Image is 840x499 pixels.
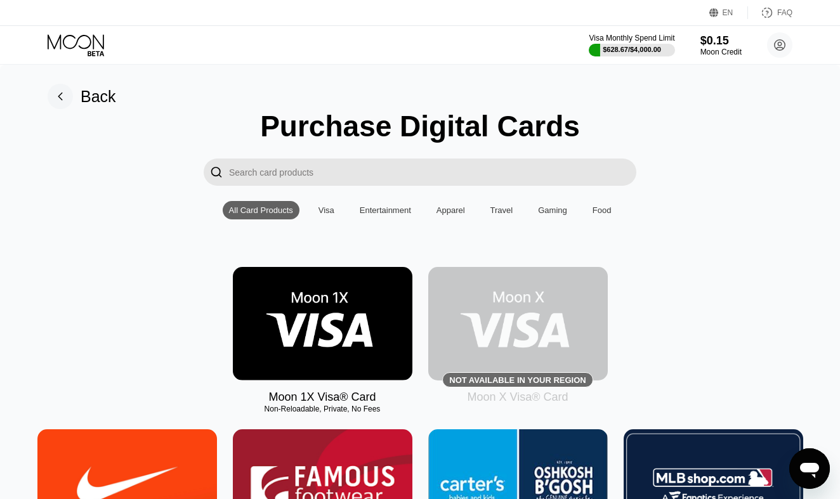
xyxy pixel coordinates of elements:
div: Moon Credit [700,48,742,56]
div: Food [593,205,612,215]
div: Apparel [430,201,471,219]
div: EN [709,6,748,19]
input: Search card products [229,159,636,186]
div: Apparel [436,205,465,215]
div: $0.15 [700,34,742,48]
div: FAQ [748,6,792,19]
div: $628.67 / $4,000.00 [603,46,661,53]
div: Visa [318,205,334,215]
div: Non-Reloadable, Private, No Fees [233,405,412,413]
div: Travel [490,205,513,215]
div: FAQ [777,8,792,17]
div: EN [723,8,733,17]
div: Not available in your region [428,267,608,380]
div:  [204,159,229,186]
div: Entertainment [353,201,417,219]
div: Visa Monthly Spend Limit [589,34,674,42]
div: Food [586,201,618,219]
div: Not available in your region [449,375,586,385]
div: Moon 1X Visa® Card [268,391,376,404]
iframe: Button to launch messaging window [789,448,830,489]
div: Travel [484,201,520,219]
div: $0.15Moon Credit [700,34,742,56]
div:  [210,165,223,179]
div: Visa [312,201,341,219]
div: All Card Products [229,205,293,215]
div: All Card Products [223,201,299,219]
div: Back [81,87,116,106]
div: Gaming [538,205,567,215]
div: Gaming [532,201,574,219]
div: Back [48,84,116,109]
div: Visa Monthly Spend Limit$628.67/$4,000.00 [589,34,674,56]
div: Purchase Digital Cards [260,109,580,143]
div: Moon X Visa® Card [467,391,568,404]
div: Entertainment [360,205,411,215]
